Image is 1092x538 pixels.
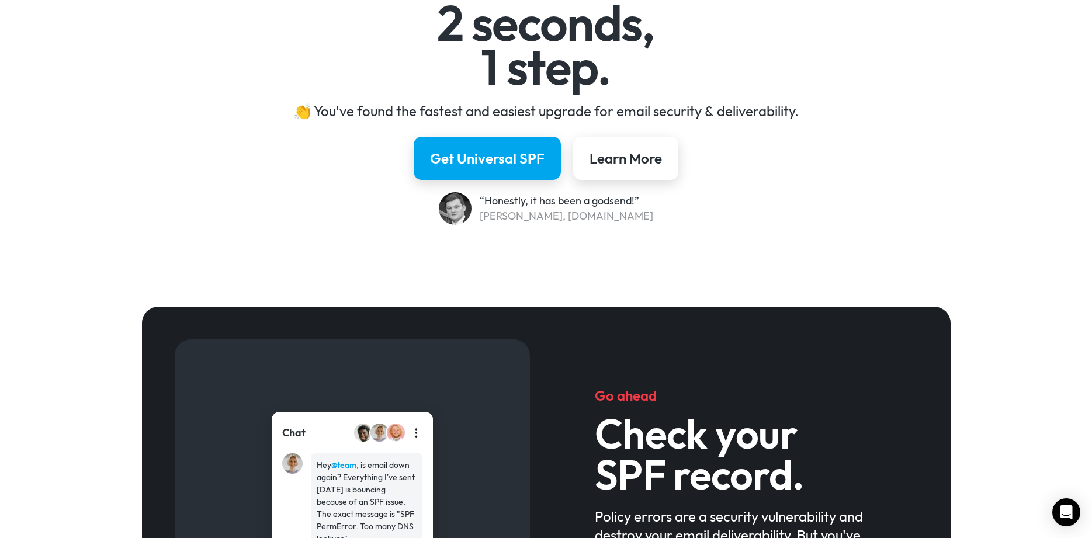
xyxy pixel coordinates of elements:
a: Get Universal SPF [414,137,561,180]
a: Learn More [573,137,678,180]
div: “Honestly, it has been a godsend!” [480,193,653,209]
div: 👏 You've found the fastest and easiest upgrade for email security & deliverability. [207,102,885,120]
h5: Go ahead [595,386,885,405]
div: Get Universal SPF [430,149,545,168]
div: Chat [282,425,306,440]
div: [PERSON_NAME], [DOMAIN_NAME] [480,209,653,224]
div: Open Intercom Messenger [1052,498,1080,526]
h3: Check your SPF record. [595,413,885,495]
div: Learn More [590,149,662,168]
strong: @team [331,460,356,470]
